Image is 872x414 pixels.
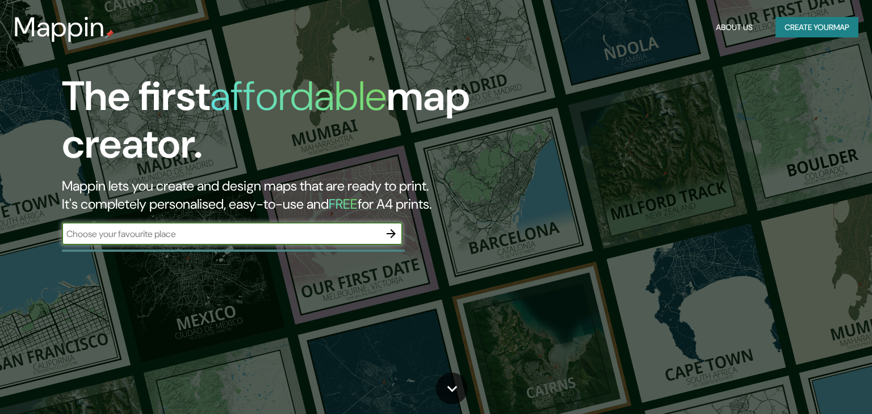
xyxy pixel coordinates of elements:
[775,17,858,38] button: Create yourmap
[62,177,498,213] h2: Mappin lets you create and design maps that are ready to print. It's completely personalised, eas...
[210,70,387,122] h1: affordable
[62,227,380,240] input: Choose your favourite place
[62,73,498,177] h1: The first map creator.
[329,195,358,213] h5: FREE
[14,11,105,43] h3: Mappin
[105,29,114,39] img: mappin-pin
[711,17,757,38] button: About Us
